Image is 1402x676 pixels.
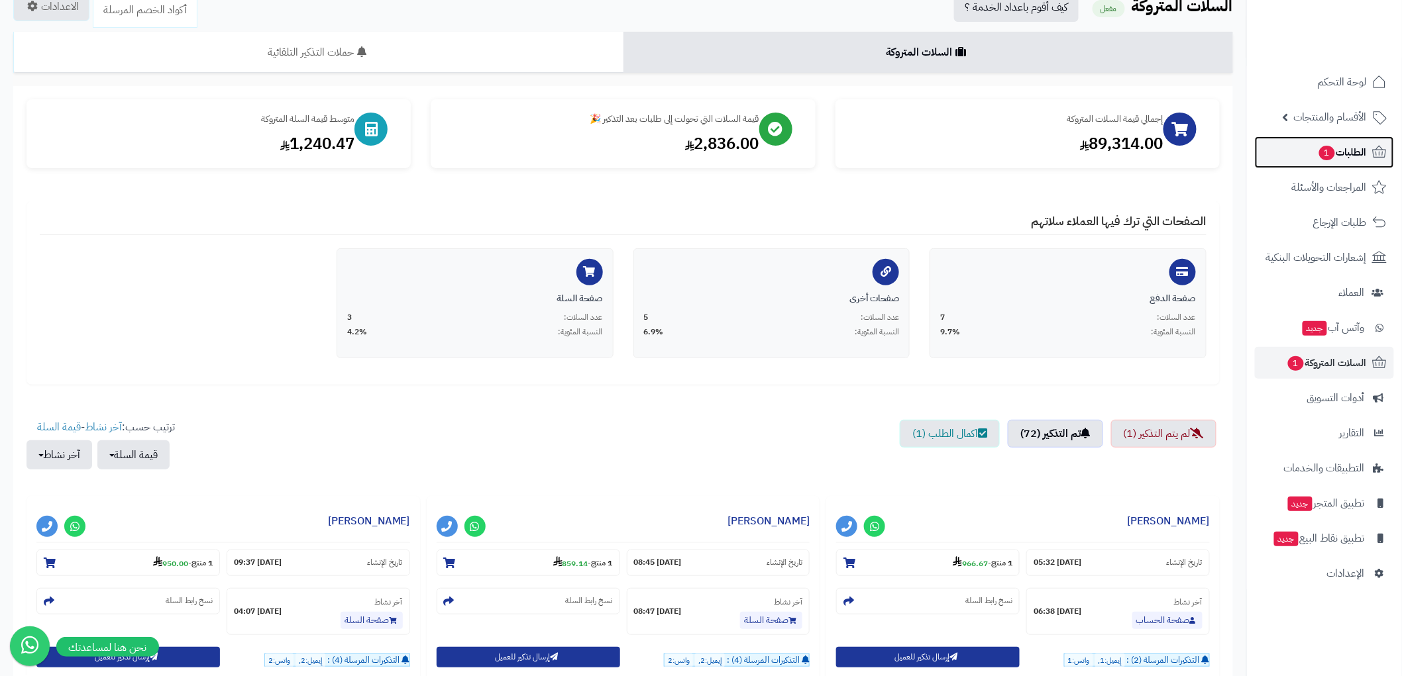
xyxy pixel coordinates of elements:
[1034,606,1081,617] strong: [DATE] 06:38
[1301,318,1365,337] span: وآتس آب
[1339,283,1365,302] span: العملاء
[634,606,682,617] strong: [DATE] 08:47
[644,326,664,338] span: 6.9%
[553,557,588,569] strong: 859.14
[836,588,1020,614] section: نسخ رابط السلة
[861,312,899,323] span: عدد السلات:
[1319,146,1335,160] span: 1
[1255,171,1394,203] a: المراجعات والأسئلة
[327,653,400,666] span: التذكيرات المرسلة (4) :
[1167,557,1203,568] small: تاريخ الإنشاء
[1255,417,1394,449] a: التقارير
[553,556,613,569] small: -
[367,557,403,568] small: تاريخ الإنشاء
[191,557,213,569] strong: 1 منتج
[940,292,1196,305] div: صفحة الدفع
[953,557,988,569] strong: 966.67
[665,653,693,667] span: واتس:2
[1273,529,1365,548] span: تطبيق نقاط البيع
[347,312,352,323] span: 3
[1255,242,1394,273] a: إشعارات التحويلات البنكية
[1255,557,1394,589] a: الإعدادات
[296,653,325,667] span: إيميل:2,
[767,557,802,568] small: تاريخ الإنشاء
[234,557,282,568] strong: [DATE] 09:37
[623,32,1234,73] a: السلات المتروكة
[836,550,1020,576] section: 1 منتج-966.67
[1307,389,1365,407] span: أدوات التسويق
[1318,73,1367,91] span: لوحة التحكم
[1255,347,1394,379] a: السلات المتروكة1
[1174,596,1203,608] small: آخر نشاط
[153,556,213,569] small: -
[727,653,800,666] span: التذكيرات المرسلة (4) :
[1327,564,1365,583] span: الإعدادات
[849,132,1163,155] div: 89,314.00
[265,653,294,667] span: واتس:2
[1255,452,1394,484] a: التطبيقات والخدمات
[1313,213,1367,232] span: طلبات الإرجاع
[444,132,759,155] div: 2,836.00
[855,326,899,338] span: النسبة المئوية:
[1152,326,1196,338] span: النسبة المئوية:
[1255,277,1394,309] a: العملاء
[1292,178,1367,197] span: المراجعات والأسئلة
[1340,424,1365,442] span: التقارير
[849,113,1163,126] div: إجمالي قيمة السلات المتروكة
[437,647,620,667] button: إرسال تذكير للعميل
[965,595,1012,606] small: نسخ رابط السلة
[1255,312,1394,344] a: وآتس آبجديد
[36,588,220,614] section: نسخ رابط السلة
[166,595,213,606] small: نسخ رابط السلة
[1158,312,1196,323] span: عدد السلات:
[644,312,649,323] span: 5
[85,419,122,435] a: آخر نشاط
[1255,136,1394,168] a: الطلبات1
[1266,248,1367,267] span: إشعارات التحويلات البنكية
[836,647,1020,667] button: إرسال تذكير للعميل
[1111,420,1216,448] a: لم يتم التذكير (1)
[153,557,188,569] strong: 950.00
[1255,207,1394,238] a: طلبات الإرجاع
[444,113,759,126] div: قيمة السلات التي تحولت إلى طلبات بعد التذكير 🎉
[1318,143,1367,162] span: الطلبات
[1008,420,1103,448] a: تم التذكير (72)
[328,513,410,529] a: [PERSON_NAME]
[695,653,725,667] span: إيميل:2,
[234,606,282,617] strong: [DATE] 04:07
[644,292,900,305] div: صفحات أخرى
[40,113,354,126] div: متوسط قيمة السلة المتروكة
[37,419,81,435] a: قيمة السلة
[565,312,603,323] span: عدد السلات:
[1303,321,1327,336] span: جديد
[1255,487,1394,519] a: تطبيق المتجرجديد
[1294,108,1367,126] span: الأقسام والمنتجات
[774,596,802,608] small: آخر نشاط
[1128,513,1210,529] a: [PERSON_NAME]
[13,32,623,73] a: حملات التذكير التلقائية
[1274,532,1299,546] span: جديد
[740,612,802,629] a: صفحة السلة
[1127,653,1200,666] span: التذكيرات المرسلة (2) :
[592,557,613,569] strong: 1 منتج
[1095,653,1125,667] span: إيميل:1,
[40,215,1207,235] h4: الصفحات التي ترك فيها العملاء سلاتهم
[940,312,945,323] span: 7
[27,440,92,469] button: آخر نشاط
[1132,612,1203,629] a: صفحة الحساب
[1287,354,1367,372] span: السلات المتروكة
[559,326,603,338] span: النسبة المئوية:
[27,420,175,469] ul: ترتيب حسب: -
[347,292,603,305] div: صفحة السلة
[566,595,613,606] small: نسخ رابط السلة
[1288,497,1313,511] span: جديد
[347,326,367,338] span: 4.2%
[437,550,620,576] section: 1 منتج-859.14
[341,612,403,629] a: صفحة السلة
[1065,653,1093,667] span: واتس:1
[1284,459,1365,477] span: التطبيقات والخدمات
[634,557,682,568] strong: [DATE] 08:45
[1255,382,1394,414] a: أدوات التسويق
[953,556,1012,569] small: -
[36,550,220,576] section: 1 منتج-950.00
